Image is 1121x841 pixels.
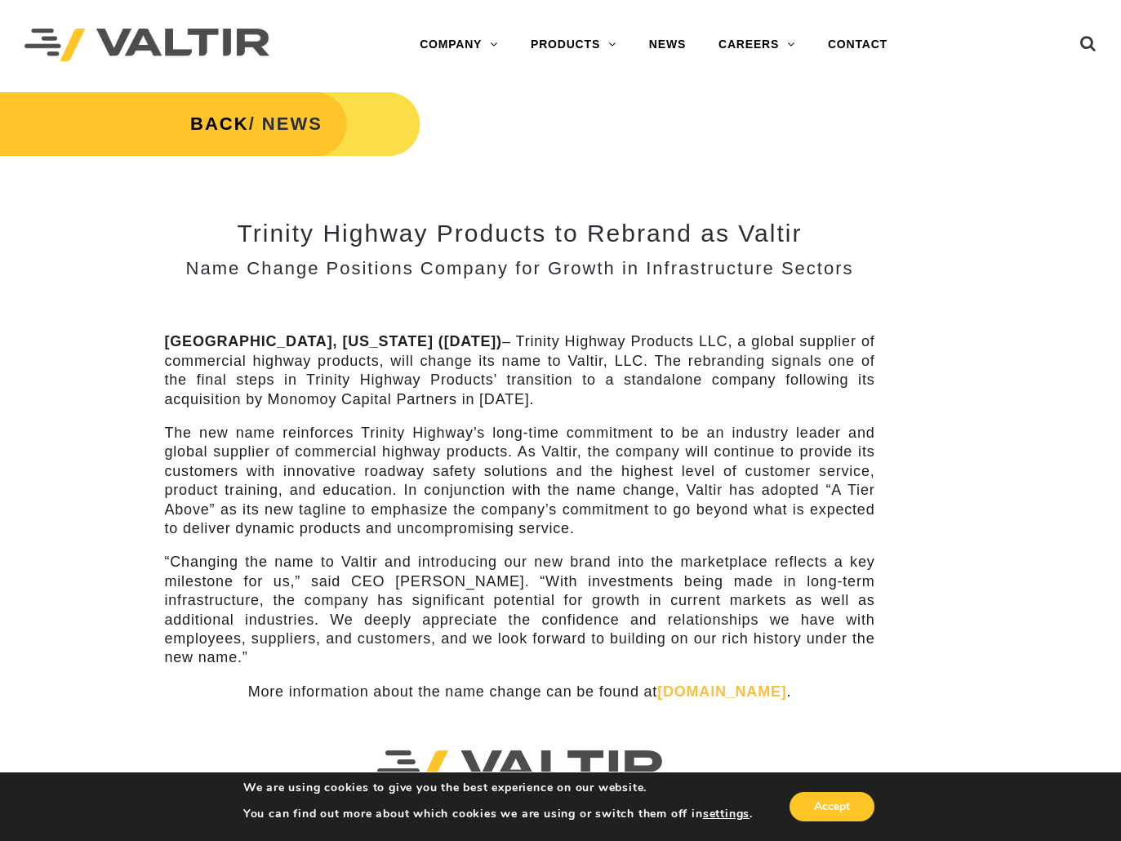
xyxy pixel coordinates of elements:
[165,259,875,278] h3: Name Change Positions Company for Growth in Infrastructure Sectors
[190,113,249,134] a: BACK
[165,220,875,247] h2: Trinity Highway Products to Rebrand as Valtir
[165,683,875,701] p: More information about the name change can be found at .
[633,29,702,61] a: NEWS
[165,333,502,349] strong: [GEOGRAPHIC_DATA], [US_STATE] ([DATE])
[243,807,753,821] p: You can find out more about which cookies we are using or switch them off in .
[514,29,633,61] a: PRODUCTS
[812,29,904,61] a: CONTACT
[243,781,753,795] p: We are using cookies to give you the best experience on our website.
[702,29,812,61] a: CAREERS
[703,807,750,821] button: settings
[165,553,875,667] p: “Changing the name to Valtir and introducing our new brand into the marketplace reflects a key mi...
[790,792,874,821] button: Accept
[403,29,514,61] a: COMPANY
[657,683,786,700] a: [DOMAIN_NAME]
[165,332,875,409] p: – Trinity Highway Products LLC, a global supplier of commercial highway products, will change its...
[165,424,875,538] p: The new name reinforces Trinity Highway’s long-time commitment to be an industry leader and globa...
[24,29,269,62] img: Valtir
[190,113,323,134] strong: / NEWS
